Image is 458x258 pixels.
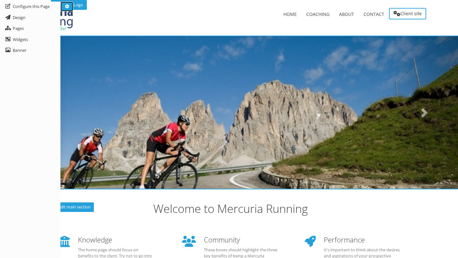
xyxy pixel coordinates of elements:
[279,6,302,23] a: Home
[389,8,426,19] a: Client site
[283,11,297,17] span: Home
[334,6,359,23] a: About
[324,236,401,244] h4: Performance
[204,236,278,244] h4: Community
[339,11,354,17] span: About
[302,6,334,23] a: Coaching
[359,6,389,23] a: Contact
[51,202,410,215] h1: Welcome to Mercuria Running
[51,202,94,212] a: Edit main section
[306,11,330,17] span: Coaching
[364,11,384,17] span: Contact
[78,236,155,244] h4: Knowledge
